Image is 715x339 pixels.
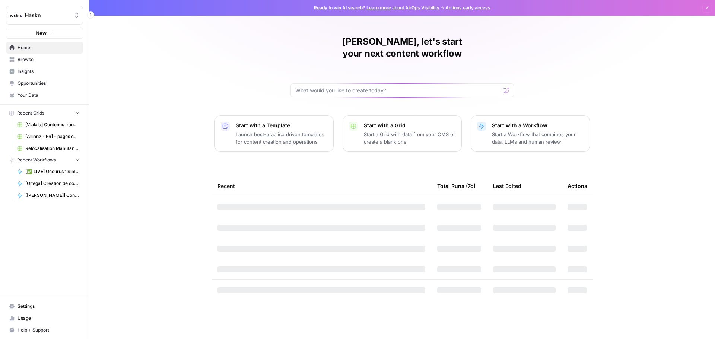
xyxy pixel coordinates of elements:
[6,65,83,77] a: Insights
[6,77,83,89] a: Opportunities
[18,56,80,63] span: Browse
[25,12,70,19] span: Haskn
[6,154,83,166] button: Recent Workflows
[36,29,47,37] span: New
[25,133,80,140] span: [Allianz - FR] - pages conseil + FAQ
[445,4,490,11] span: Actions early access
[6,324,83,336] button: Help + Support
[18,44,80,51] span: Home
[290,36,514,60] h1: [PERSON_NAME], let's start your next content workflow
[364,122,455,129] p: Start with a Grid
[492,131,584,145] p: Start a Workflow that combines your data, LLMs and human review
[18,315,80,322] span: Usage
[18,327,80,333] span: Help + Support
[214,115,334,152] button: Start with a TemplateLaunch best-practice driven templates for content creation and operations
[14,131,83,143] a: [Allianz - FR] - pages conseil + FAQ
[364,131,455,145] p: Start a Grid with data from your CMS or create a blank one
[236,122,327,129] p: Start with a Template
[6,312,83,324] a: Usage
[14,178,83,189] a: [Oltega] Création de contenus
[6,28,83,39] button: New
[25,145,80,152] span: Relocalisation Manutan - Pays de l'Est
[18,68,80,75] span: Insights
[295,87,500,94] input: What would you like to create today?
[6,300,83,312] a: Settings
[14,166,83,178] a: [✅ LIVE] Occurus™ Similarity Auto-Clustering
[25,168,80,175] span: [✅ LIVE] Occurus™ Similarity Auto-Clustering
[14,119,83,131] a: [Vialala] Contenus transactionnels
[6,42,83,54] a: Home
[314,4,439,11] span: Ready to win AI search? about AirOps Visibility
[343,115,462,152] button: Start with a GridStart a Grid with data from your CMS or create a blank one
[6,89,83,101] a: Your Data
[6,108,83,119] button: Recent Grids
[9,9,22,22] img: Haskn Logo
[18,80,80,87] span: Opportunities
[492,122,584,129] p: Start with a Workflow
[471,115,590,152] button: Start with a WorkflowStart a Workflow that combines your data, LLMs and human review
[236,131,327,145] p: Launch best-practice driven templates for content creation and operations
[6,6,83,25] button: Workspace: Haskn
[25,180,80,187] span: [Oltega] Création de contenus
[493,176,521,196] div: Last Edited
[437,176,476,196] div: Total Runs (7d)
[18,303,80,310] span: Settings
[568,176,587,196] div: Actions
[366,5,391,10] a: Learn more
[14,189,83,201] a: [[PERSON_NAME]] Content Brief
[18,92,80,99] span: Your Data
[25,121,80,128] span: [Vialala] Contenus transactionnels
[17,110,44,116] span: Recent Grids
[6,54,83,65] a: Browse
[14,143,83,154] a: Relocalisation Manutan - Pays de l'Est
[17,157,56,163] span: Recent Workflows
[25,192,80,199] span: [[PERSON_NAME]] Content Brief
[217,176,425,196] div: Recent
